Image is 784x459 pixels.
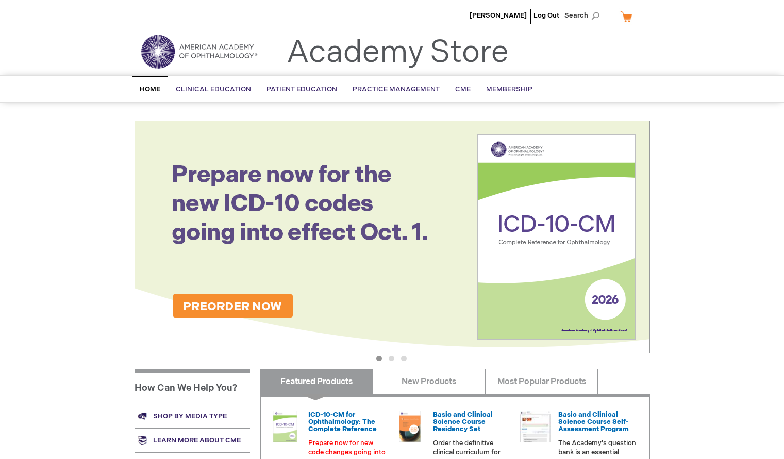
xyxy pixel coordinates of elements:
[373,369,486,394] a: New Products
[533,11,559,20] a: Log Out
[433,410,493,434] a: Basic and Clinical Science Course Residency Set
[486,85,532,93] span: Membership
[135,369,250,404] h1: How Can We Help You?
[564,5,604,26] span: Search
[401,356,407,361] button: 3 of 3
[353,85,440,93] span: Practice Management
[485,369,598,394] a: Most Popular Products
[394,411,425,442] img: 02850963u_47.png
[140,85,160,93] span: Home
[376,356,382,361] button: 1 of 3
[260,369,373,394] a: Featured Products
[455,85,471,93] span: CME
[266,85,337,93] span: Patient Education
[470,11,527,20] a: [PERSON_NAME]
[287,34,509,71] a: Academy Store
[308,410,377,434] a: ICD-10-CM for Ophthalmology: The Complete Reference
[520,411,551,442] img: bcscself_20.jpg
[176,85,251,93] span: Clinical Education
[389,356,394,361] button: 2 of 3
[135,428,250,452] a: Learn more about CME
[558,410,629,434] a: Basic and Clinical Science Course Self-Assessment Program
[135,404,250,428] a: Shop by media type
[270,411,301,442] img: 0120008u_42.png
